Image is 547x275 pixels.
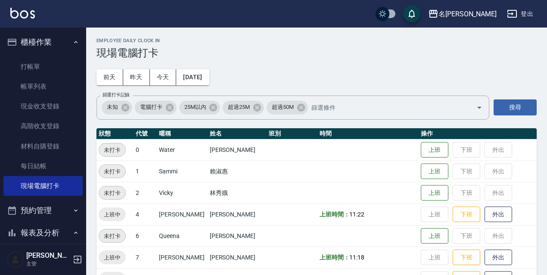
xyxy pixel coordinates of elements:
button: 搜尋 [494,99,537,115]
span: 未打卡 [99,232,125,241]
button: save [403,5,420,22]
th: 操作 [419,128,537,139]
span: 電腦打卡 [135,103,168,111]
button: 登出 [503,6,537,22]
span: 11:18 [349,254,364,261]
button: 外出 [485,207,512,222]
button: 上班 [421,164,448,179]
p: 主管 [26,260,70,268]
button: 預約管理 [3,199,83,222]
a: 每日結帳 [3,156,83,176]
a: 帳單列表 [3,77,83,96]
td: [PERSON_NAME] [157,204,208,225]
h2: Employee Daily Clock In [96,38,537,43]
span: 超過25M [223,103,255,111]
div: 超過50M [267,101,308,114]
div: 25M以內 [179,101,221,114]
button: 下班 [453,250,480,266]
a: 現金收支登錄 [3,96,83,116]
th: 時間 [317,128,419,139]
img: Logo [10,8,35,19]
button: 上班 [421,185,448,201]
a: 材料自購登錄 [3,136,83,156]
span: 未知 [102,103,123,111]
span: 25M以內 [179,103,211,111]
td: [PERSON_NAME] [208,139,267,161]
button: [DATE] [176,69,209,85]
button: 上班 [421,228,448,244]
b: 上班時間： [320,211,350,218]
span: 未打卡 [99,167,125,176]
td: 4 [134,204,157,225]
button: 外出 [485,250,512,266]
h5: [PERSON_NAME] [26,251,70,260]
td: 7 [134,247,157,268]
td: [PERSON_NAME] [208,204,267,225]
a: 打帳單 [3,57,83,77]
button: 昨天 [123,69,150,85]
span: 未打卡 [99,188,125,198]
td: Sammi [157,161,208,182]
td: 賴淑惠 [208,161,267,182]
div: 電腦打卡 [135,101,177,114]
div: 名[PERSON_NAME] [438,9,497,19]
span: 未打卡 [99,145,125,154]
button: 名[PERSON_NAME] [425,5,500,23]
button: 今天 [150,69,177,85]
img: Person [7,251,24,268]
button: 上班 [421,142,448,158]
td: 2 [134,182,157,204]
button: 櫃檯作業 [3,31,83,53]
a: 現場電腦打卡 [3,176,83,196]
h3: 現場電腦打卡 [96,47,537,59]
td: 0 [134,139,157,161]
th: 狀態 [96,128,134,139]
td: Water [157,139,208,161]
span: 上班中 [99,253,126,262]
td: [PERSON_NAME] [208,225,267,247]
td: Queena [157,225,208,247]
button: 前天 [96,69,123,85]
button: Open [472,101,486,114]
a: 高階收支登錄 [3,116,83,136]
td: 1 [134,161,157,182]
th: 姓名 [208,128,267,139]
td: 林秀娥 [208,182,267,204]
button: 下班 [453,207,480,222]
th: 暱稱 [157,128,208,139]
label: 篩選打卡記錄 [103,92,130,98]
td: 6 [134,225,157,247]
input: 篩選條件 [309,100,461,115]
td: [PERSON_NAME] [157,247,208,268]
span: 上班中 [99,210,126,219]
button: 報表及分析 [3,222,83,244]
th: 班別 [267,128,317,139]
div: 超過25M [223,101,264,114]
td: [PERSON_NAME] [208,247,267,268]
b: 上班時間： [320,254,350,261]
span: 11:22 [349,211,364,218]
td: Vicky [157,182,208,204]
span: 超過50M [267,103,299,111]
th: 代號 [134,128,157,139]
div: 未知 [102,101,132,114]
